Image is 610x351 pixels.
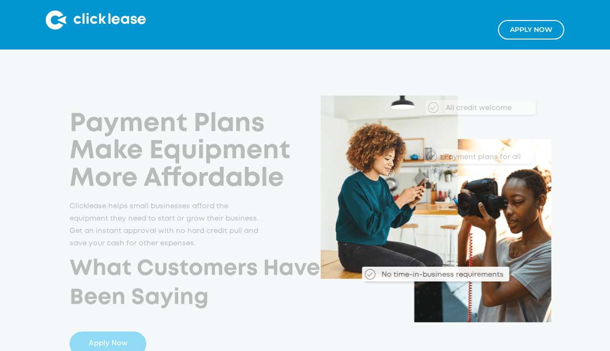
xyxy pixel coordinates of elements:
div: No time-in-business requirements [377,270,509,281]
p: Clicklease helps small businesses afford the equipment they need to start or grow their business.... [70,200,261,250]
img: Clicklease_customers [321,96,551,322]
img: Checkmark_callout [365,269,376,279]
img: Clicklease logo [46,10,146,30]
img: Checkmark_callout [428,102,438,112]
h2: What Customers Have Been Saying [70,254,320,312]
div: All credit welcome [441,103,536,114]
div: Payment plans for all [439,152,534,163]
h1: Payment Plans Make Equipment More Affordable [70,110,301,192]
img: Checkmark_callout [426,151,437,161]
a: Apply NOw [498,20,564,40]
